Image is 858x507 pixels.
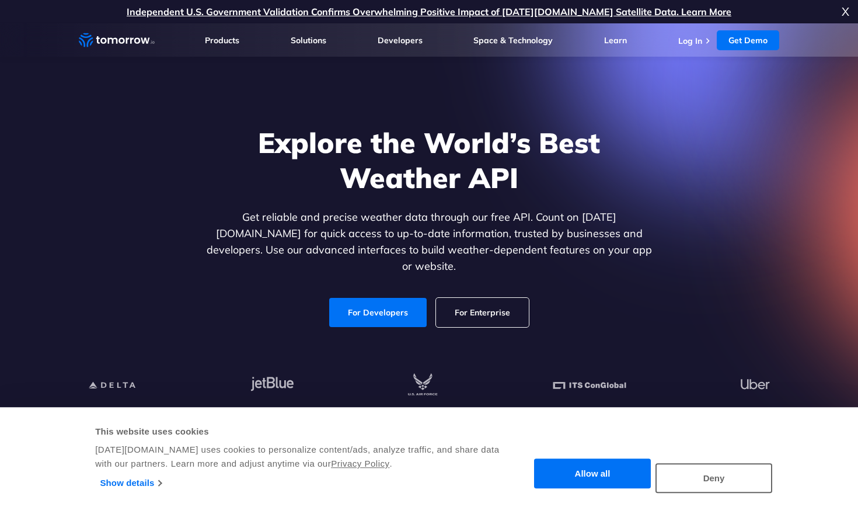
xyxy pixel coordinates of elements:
a: Get Demo [717,30,779,50]
a: Log In [678,36,702,46]
a: Solutions [291,35,326,46]
a: For Developers [329,298,427,327]
div: This website uses cookies [95,425,514,439]
a: Products [205,35,239,46]
a: Independent U.S. Government Validation Confirms Overwhelming Positive Impact of [DATE][DOMAIN_NAM... [127,6,731,18]
p: Get reliable and precise weather data through our free API. Count on [DATE][DOMAIN_NAME] for quic... [204,209,654,275]
a: Learn [604,35,627,46]
button: Deny [655,463,772,493]
a: Space & Technology [473,35,553,46]
h1: Explore the World’s Best Weather API [204,125,654,195]
a: Developers [378,35,423,46]
div: [DATE][DOMAIN_NAME] uses cookies to personalize content/ads, analyze traffic, and share data with... [95,443,514,471]
a: Show details [100,474,162,492]
button: Allow all [534,459,651,489]
a: Home link [79,32,155,49]
a: For Enterprise [436,298,529,327]
a: Privacy Policy [331,459,389,468]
